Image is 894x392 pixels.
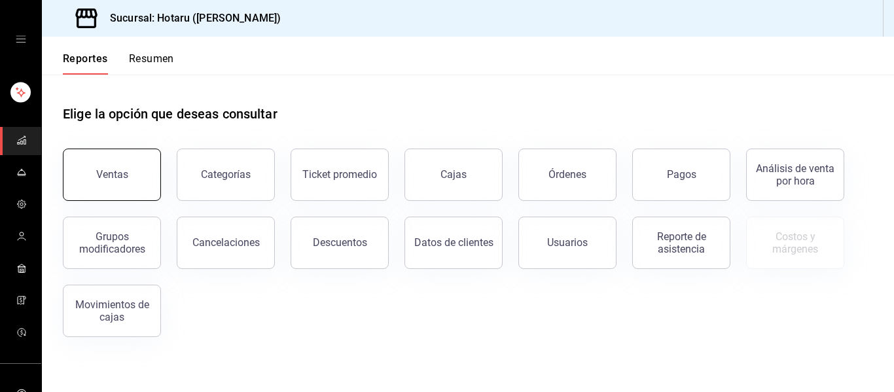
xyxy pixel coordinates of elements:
[404,149,503,201] button: Cajas
[632,149,730,201] button: Pagos
[414,236,493,249] div: Datos de clientes
[71,230,152,255] div: Grupos modificadores
[667,168,696,181] div: Pagos
[71,298,152,323] div: Movimientos de cajas
[518,149,617,201] button: Órdenes
[99,10,281,26] h3: Sucursal: Hotaru ([PERSON_NAME])
[547,236,588,249] div: Usuarios
[63,217,161,269] button: Grupos modificadores
[96,168,128,181] div: Ventas
[63,52,108,75] button: Reportes
[63,149,161,201] button: Ventas
[548,168,586,181] div: Órdenes
[63,285,161,337] button: Movimientos de cajas
[746,149,844,201] button: Análisis de venta por hora
[755,230,836,255] div: Costos y márgenes
[746,217,844,269] button: Contrata inventarios para ver este reporte
[404,217,503,269] button: Datos de clientes
[755,162,836,187] div: Análisis de venta por hora
[632,217,730,269] button: Reporte de asistencia
[291,149,389,201] button: Ticket promedio
[302,168,377,181] div: Ticket promedio
[177,217,275,269] button: Cancelaciones
[16,34,26,45] button: open drawer
[63,104,277,124] h1: Elige la opción que deseas consultar
[291,217,389,269] button: Descuentos
[313,236,367,249] div: Descuentos
[129,52,174,75] button: Resumen
[192,236,260,249] div: Cancelaciones
[63,52,174,75] div: navigation tabs
[177,149,275,201] button: Categorías
[201,168,251,181] div: Categorías
[641,230,722,255] div: Reporte de asistencia
[518,217,617,269] button: Usuarios
[440,168,467,181] div: Cajas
